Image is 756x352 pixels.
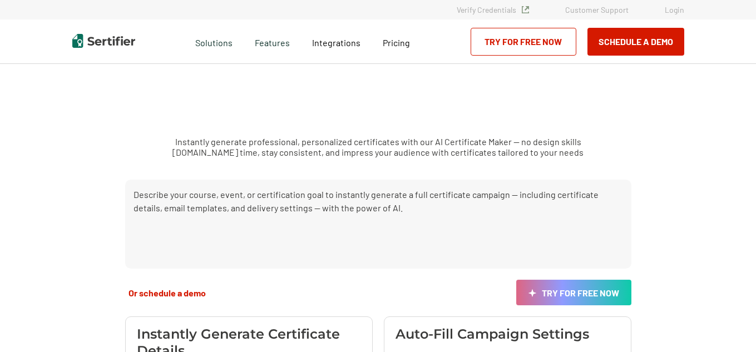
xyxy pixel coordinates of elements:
span: Features [255,34,290,48]
img: AI Icon [528,289,536,298]
a: Or schedule a demo [125,280,209,305]
h1: AI Certificate Maker [243,86,513,120]
p: Instantly generate professional, personalized certificates with our AI Certificate Maker — no des... [142,136,614,157]
a: Try for free now [516,280,631,305]
a: Customer Support [565,5,629,14]
img: Verified [522,6,529,13]
span: Integrations [312,37,360,48]
span: Solutions [195,34,233,48]
img: Sertifier | Digital Credentialing Platform [72,34,135,48]
h3: Auto-Fill Campaign Settings [396,326,589,343]
span: Pricing [383,37,410,48]
button: Or schedule a demo [125,287,209,299]
a: Verify Credentials [457,5,529,14]
a: Integrations [312,34,360,48]
a: Try for Free Now [471,28,576,56]
a: Pricing [383,34,410,48]
a: Login [665,5,684,14]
